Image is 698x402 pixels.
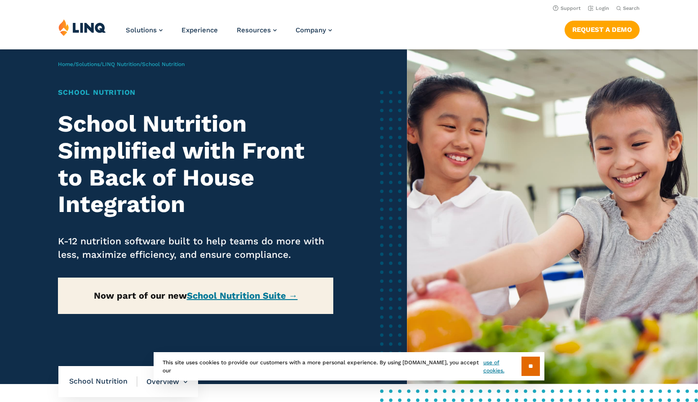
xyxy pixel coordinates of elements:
h2: School Nutrition Simplified with Front to Back of House Integration [58,110,333,218]
img: School Nutrition Banner [407,49,698,384]
nav: Button Navigation [565,19,640,39]
h1: School Nutrition [58,87,333,98]
nav: Primary Navigation [126,19,332,49]
a: Resources [237,26,277,34]
span: Resources [237,26,271,34]
a: Login [588,5,609,11]
div: This site uses cookies to provide our customers with a more personal experience. By using [DOMAIN... [154,352,544,380]
li: Overview [137,366,187,398]
a: LINQ Nutrition [102,61,140,67]
a: Solutions [126,26,163,34]
a: School Nutrition Suite → [187,290,298,301]
span: School Nutrition [142,61,185,67]
span: Company [296,26,326,34]
span: Search [623,5,640,11]
a: Support [553,5,581,11]
p: K-12 nutrition software built to help teams do more with less, maximize efficiency, and ensure co... [58,234,333,261]
a: Company [296,26,332,34]
a: use of cookies. [483,358,521,375]
strong: Now part of our new [94,290,298,301]
span: / / / [58,61,185,67]
a: Solutions [75,61,100,67]
img: LINQ | K‑12 Software [58,19,106,36]
a: Home [58,61,73,67]
a: Experience [181,26,218,34]
a: Request a Demo [565,21,640,39]
button: Open Search Bar [616,5,640,12]
span: Solutions [126,26,157,34]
